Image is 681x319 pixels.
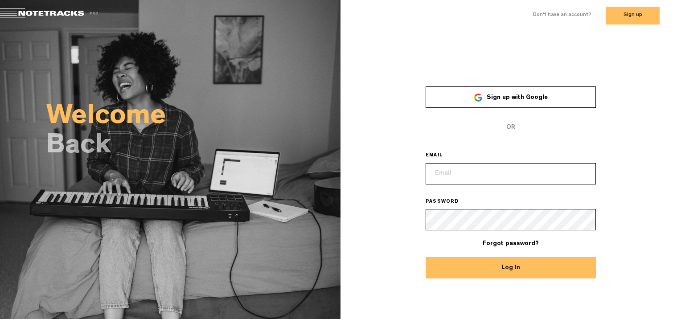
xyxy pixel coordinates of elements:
label: EMAIL [426,152,455,159]
button: Sign up [606,7,660,25]
label: Don't have an account? [533,12,591,19]
label: PASSWORD [426,199,472,206]
button: Log In [426,257,596,278]
input: Email [426,163,596,184]
h2: Back [46,135,340,159]
span: Sign up with Google [487,94,548,101]
span: OR [426,117,596,138]
h2: Welcome [46,105,340,130]
a: Forgot password? [483,241,539,247]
